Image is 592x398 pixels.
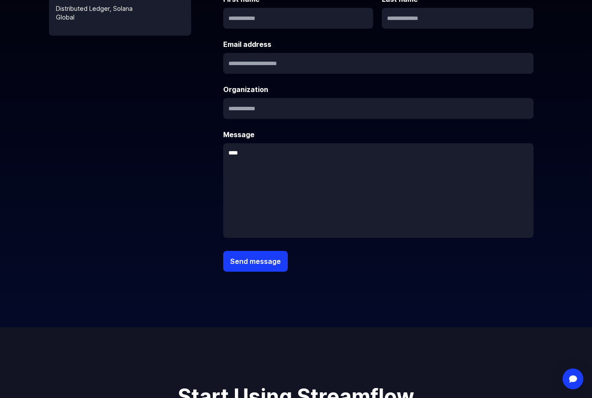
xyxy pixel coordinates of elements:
[223,84,533,95] label: Organization
[223,129,533,140] label: Message
[563,368,583,389] div: Open Intercom Messenger
[223,39,533,49] label: Email address
[223,251,288,272] button: Send message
